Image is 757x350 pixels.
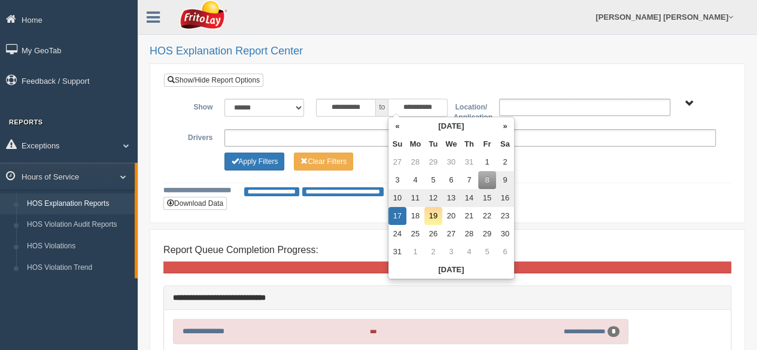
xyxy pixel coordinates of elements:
a: HOS Violations [22,236,135,257]
td: 28 [460,225,478,243]
th: Su [388,135,406,153]
h2: HOS Explanation Report Center [150,45,745,57]
button: Download Data [163,197,227,210]
td: 31 [388,243,406,261]
th: Sa [496,135,514,153]
td: 3 [388,171,406,189]
a: Show/Hide Report Options [164,74,263,87]
td: 2 [424,243,442,261]
td: 21 [460,207,478,225]
label: Show [173,99,218,113]
h4: Report Queue Completion Progress: [163,245,731,255]
th: Mo [406,135,424,153]
td: 29 [478,225,496,243]
td: 11 [406,189,424,207]
td: 15 [478,189,496,207]
td: 13 [442,189,460,207]
td: 10 [388,189,406,207]
td: 20 [442,207,460,225]
td: 9 [496,171,514,189]
td: 25 [406,225,424,243]
td: 1 [406,243,424,261]
td: 2 [496,153,514,171]
th: Tu [424,135,442,153]
th: [DATE] [388,261,514,279]
td: 3 [442,243,460,261]
td: 27 [442,225,460,243]
th: [DATE] [406,117,496,135]
td: 29 [424,153,442,171]
td: 26 [424,225,442,243]
td: 12 [424,189,442,207]
td: 1 [478,153,496,171]
td: 23 [496,207,514,225]
td: 22 [478,207,496,225]
td: 4 [460,243,478,261]
a: HOS Explanation Reports [22,193,135,215]
td: 24 [388,225,406,243]
td: 17 [388,207,406,225]
td: 8 [478,171,496,189]
td: 6 [442,171,460,189]
td: 19 [424,207,442,225]
td: 5 [478,243,496,261]
td: 18 [406,207,424,225]
td: 27 [388,153,406,171]
th: We [442,135,460,153]
td: 5 [424,171,442,189]
td: 14 [460,189,478,207]
label: Drivers [173,129,218,144]
td: 28 [406,153,424,171]
th: « [388,117,406,135]
th: Fr [478,135,496,153]
a: HOS Violation Audit Reports [22,214,135,236]
td: 4 [406,171,424,189]
td: 16 [496,189,514,207]
button: Change Filter Options [224,153,284,171]
label: Location/ Application [447,99,492,123]
td: 7 [460,171,478,189]
th: Th [460,135,478,153]
button: Change Filter Options [294,153,353,171]
td: 31 [460,153,478,171]
th: » [496,117,514,135]
td: 30 [496,225,514,243]
td: 30 [442,153,460,171]
a: HOS Violation Trend [22,257,135,279]
td: 6 [496,243,514,261]
span: to [376,99,388,117]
